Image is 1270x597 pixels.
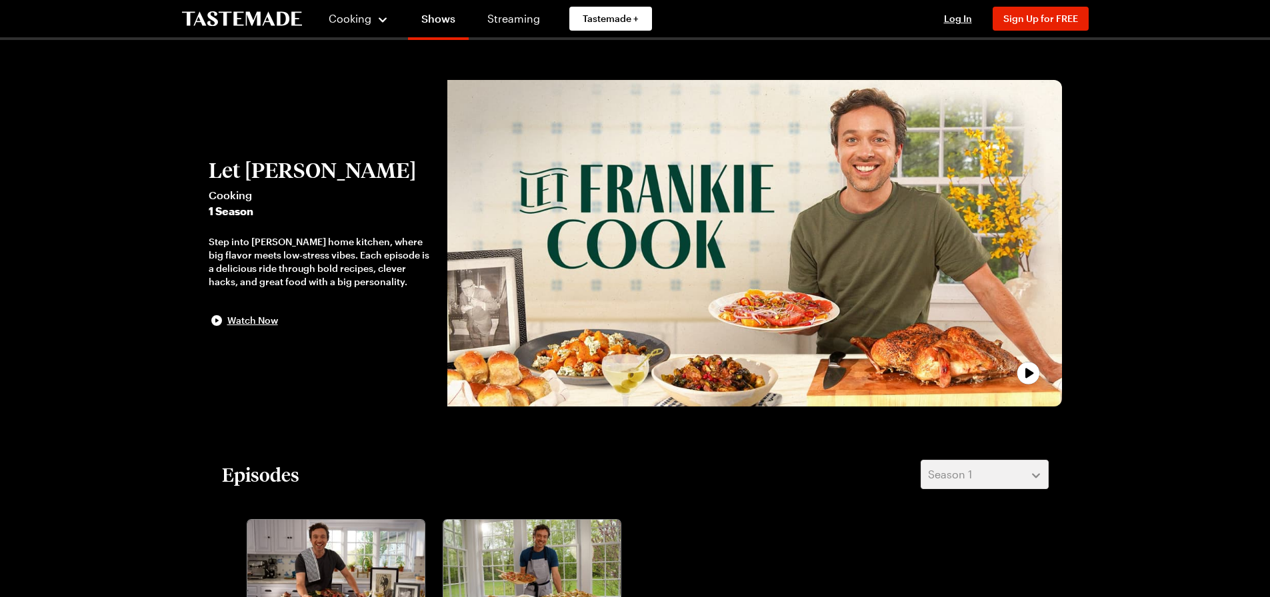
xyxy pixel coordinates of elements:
button: Season 1 [921,460,1049,489]
h2: Episodes [222,462,299,486]
h2: Let [PERSON_NAME] [209,158,434,182]
button: Log In [931,12,985,25]
button: Let [PERSON_NAME]Cooking1 SeasonStep into [PERSON_NAME] home kitchen, where big flavor meets low-... [209,158,434,328]
span: Sign Up for FREE [1003,13,1078,24]
span: Tastemade + [583,12,639,25]
span: Cooking [329,12,371,25]
button: Sign Up for FREE [993,7,1089,31]
span: Log In [944,13,972,24]
img: Let Frankie Cook [447,80,1062,406]
div: Step into [PERSON_NAME] home kitchen, where big flavor meets low-stress vibes. Each episode is a ... [209,235,434,289]
span: Watch Now [227,314,278,327]
button: Cooking [329,3,389,35]
span: Cooking [209,187,434,203]
span: Season 1 [928,466,972,482]
a: To Tastemade Home Page [182,11,302,27]
a: Tastemade + [569,7,652,31]
button: play trailer [447,80,1062,406]
span: 1 Season [209,203,434,219]
a: Shows [408,3,469,40]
